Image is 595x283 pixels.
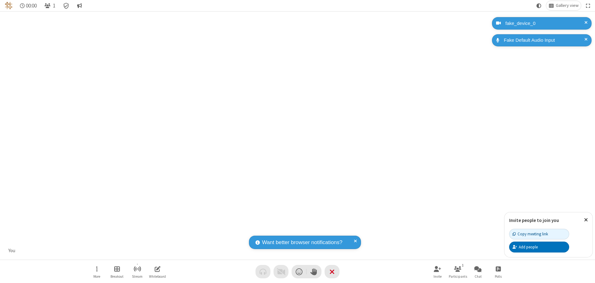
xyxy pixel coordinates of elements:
[292,265,307,278] button: Send a reaction
[460,262,466,268] div: 1
[513,231,548,237] div: Copy meeting link
[262,238,342,247] span: Want better browser notifications?
[5,2,12,9] img: QA Selenium DO NOT DELETE OR CHANGE
[428,263,447,281] button: Invite participants (Alt+I)
[93,275,100,278] span: More
[469,263,487,281] button: Open chat
[128,263,147,281] button: Start streaming
[489,263,508,281] button: Open poll
[148,263,167,281] button: Open shared whiteboard
[307,265,321,278] button: Raise hand
[60,1,72,10] div: Meeting details Encryption enabled
[433,275,442,278] span: Invite
[132,275,143,278] span: Stream
[556,3,579,8] span: Gallery view
[475,275,482,278] span: Chat
[509,242,569,252] button: Add people
[509,217,559,223] label: Invite people to join you
[74,1,84,10] button: Conversation
[448,263,467,281] button: Open participant list
[108,263,126,281] button: Manage Breakout Rooms
[502,37,587,44] div: Fake Default Audio Input
[503,20,587,27] div: fake_device_0
[17,1,40,10] div: Timer
[509,229,569,239] button: Copy meeting link
[325,265,340,278] button: End or leave meeting
[579,212,593,228] button: Close popover
[274,265,288,278] button: Video
[449,275,467,278] span: Participants
[149,275,166,278] span: Whiteboard
[53,3,55,9] span: 1
[26,3,37,9] span: 00:00
[534,1,544,10] button: Using system theme
[495,275,502,278] span: Polls
[6,247,18,254] div: You
[546,1,581,10] button: Change layout
[87,263,106,281] button: Open menu
[255,265,270,278] button: Audio problem - check your Internet connection or call by phone
[583,1,593,10] button: Fullscreen
[110,275,124,278] span: Breakout
[42,1,58,10] button: Open participant list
